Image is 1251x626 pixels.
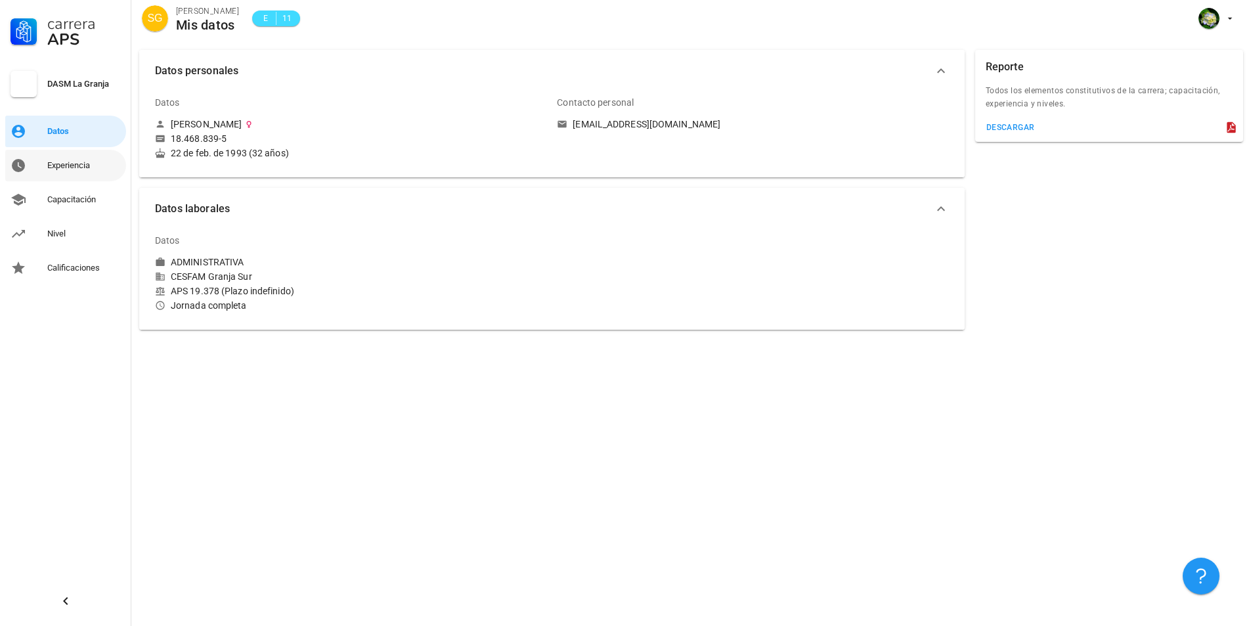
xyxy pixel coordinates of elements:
div: 18.468.839-5 [171,133,227,145]
div: Capacitación [47,194,121,205]
a: Calificaciones [5,252,126,284]
span: SG [147,5,162,32]
div: 22 de feb. de 1993 (32 años) [155,147,546,159]
div: DASM La Granja [47,79,121,89]
div: avatar [1198,8,1219,29]
div: APS 19.378 (Plazo indefinido) [155,285,546,297]
div: APS [47,32,121,47]
div: Nivel [47,229,121,239]
a: Datos [5,116,126,147]
div: avatar [142,5,168,32]
div: Jornada completa [155,300,546,311]
button: Datos personales [139,50,965,92]
div: descargar [986,123,1035,132]
div: ADMINISTRATIVA [171,256,244,268]
div: Carrera [47,16,121,32]
div: Calificaciones [47,263,121,273]
span: E [260,12,271,25]
div: [PERSON_NAME] [171,118,242,130]
span: Datos laborales [155,200,933,218]
div: Mis datos [176,18,239,32]
div: Contacto personal [557,87,634,118]
button: descargar [980,118,1040,137]
div: Datos [155,87,180,118]
a: [EMAIL_ADDRESS][DOMAIN_NAME] [557,118,948,130]
div: [EMAIL_ADDRESS][DOMAIN_NAME] [573,118,720,130]
a: Experiencia [5,150,126,181]
div: [PERSON_NAME] [176,5,239,18]
a: Capacitación [5,184,126,215]
button: Datos laborales [139,188,965,230]
div: Todos los elementos constitutivos de la carrera; capacitación, experiencia y niveles. [975,84,1243,118]
div: Experiencia [47,160,121,171]
div: Datos [47,126,121,137]
span: 11 [282,12,292,25]
a: Nivel [5,218,126,250]
div: Reporte [986,50,1024,84]
div: Datos [155,225,180,256]
span: Datos personales [155,62,933,80]
div: CESFAM Granja Sur [155,271,546,282]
